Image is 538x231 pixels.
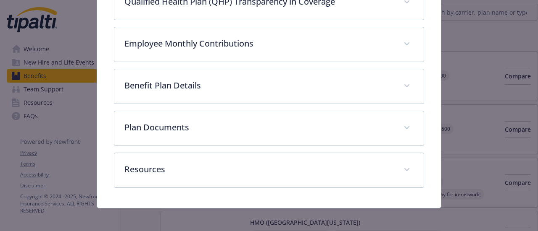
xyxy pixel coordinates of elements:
[114,69,423,104] div: Benefit Plan Details
[124,37,393,50] p: Employee Monthly Contributions
[124,121,393,134] p: Plan Documents
[114,153,423,187] div: Resources
[124,79,393,92] p: Benefit Plan Details
[124,163,393,176] p: Resources
[114,27,423,62] div: Employee Monthly Contributions
[114,111,423,145] div: Plan Documents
